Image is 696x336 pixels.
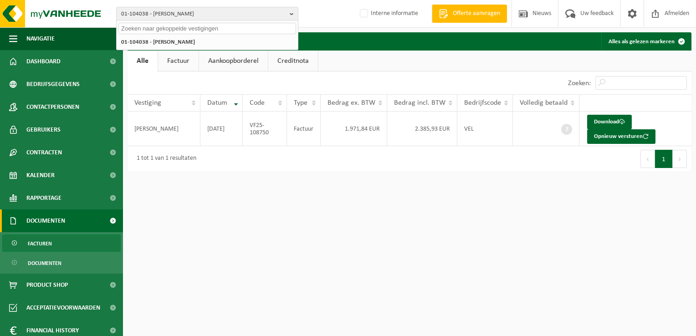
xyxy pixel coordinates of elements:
[26,27,55,50] span: Navigatie
[250,99,265,107] span: Code
[520,99,568,107] span: Volledig betaald
[26,274,68,296] span: Product Shop
[26,50,61,73] span: Dashboard
[26,164,55,187] span: Kalender
[207,99,227,107] span: Datum
[132,151,196,167] div: 1 tot 1 van 1 resultaten
[358,7,418,20] label: Interne informatie
[601,32,691,51] button: Alles als gelezen markeren
[457,112,513,146] td: VEL
[26,73,80,96] span: Bedrijfsgegevens
[28,235,52,252] span: Facturen
[655,150,673,168] button: 1
[294,99,307,107] span: Type
[200,112,243,146] td: [DATE]
[2,254,121,271] a: Documenten
[121,7,286,21] span: 01-104038 - [PERSON_NAME]
[121,39,195,45] strong: 01-104038 - [PERSON_NAME]
[128,51,158,71] a: Alle
[26,209,65,232] span: Documenten
[328,99,375,107] span: Bedrag ex. BTW
[568,80,591,87] label: Zoeken:
[587,115,632,129] a: Download
[158,51,199,71] a: Factuur
[432,5,507,23] a: Offerte aanvragen
[26,296,100,319] span: Acceptatievoorwaarden
[587,129,655,144] button: Opnieuw versturen
[134,99,161,107] span: Vestiging
[640,150,655,168] button: Previous
[394,99,445,107] span: Bedrag incl. BTW
[28,255,61,272] span: Documenten
[287,112,321,146] td: Factuur
[450,9,502,18] span: Offerte aanvragen
[673,150,687,168] button: Next
[26,141,62,164] span: Contracten
[2,234,121,252] a: Facturen
[26,187,61,209] span: Rapportage
[199,51,268,71] a: Aankoopborderel
[268,51,318,71] a: Creditnota
[387,112,457,146] td: 2.385,93 EUR
[26,118,61,141] span: Gebruikers
[26,96,79,118] span: Contactpersonen
[116,7,298,20] button: 01-104038 - [PERSON_NAME]
[128,112,200,146] td: [PERSON_NAME]
[243,112,287,146] td: VF25-108750
[464,99,501,107] span: Bedrijfscode
[118,23,296,34] input: Zoeken naar gekoppelde vestigingen
[321,112,387,146] td: 1.971,84 EUR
